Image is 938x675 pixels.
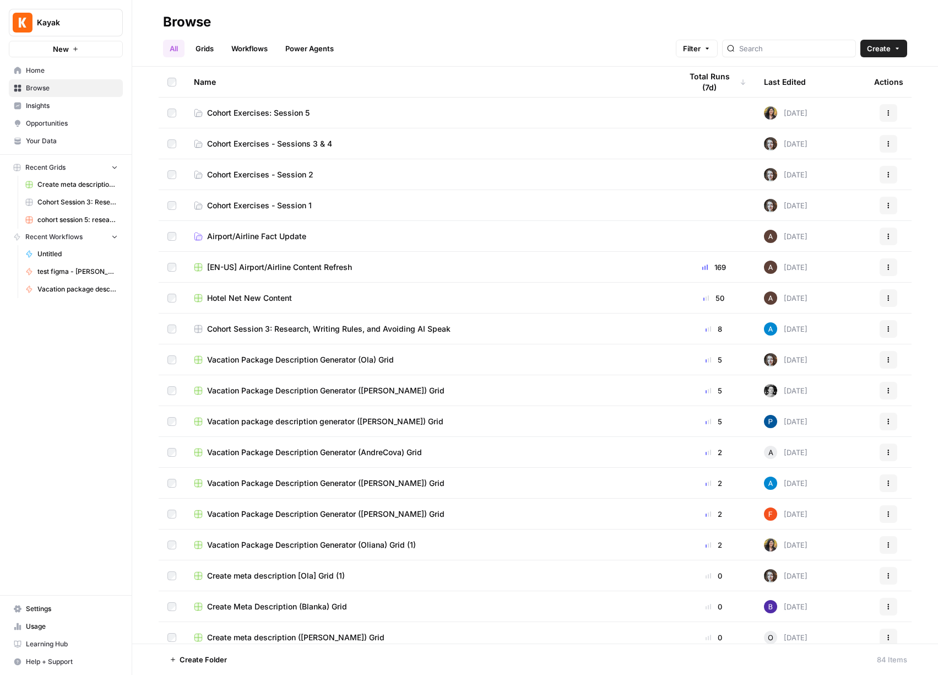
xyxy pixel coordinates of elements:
[9,159,123,176] button: Recent Grids
[194,539,664,550] a: Vacation Package Description Generator (Oliana) Grid (1)
[279,40,340,57] a: Power Agents
[764,600,807,613] div: [DATE]
[207,293,292,304] span: Hotel Net New Content
[207,601,347,612] span: Create Meta Description (Blanka) Grid
[37,267,118,277] span: test figma - [PERSON_NAME]
[764,538,807,552] div: [DATE]
[207,200,312,211] span: Cohort Exercises - Session 1
[25,232,83,242] span: Recent Workflows
[163,651,234,668] button: Create Folder
[683,43,701,54] span: Filter
[207,632,384,643] span: Create meta description ([PERSON_NAME]) Grid
[764,230,777,243] img: wtbmvrjo3qvncyiyitl6zoukl9gz
[26,657,118,667] span: Help + Support
[9,62,123,79] a: Home
[9,97,123,115] a: Insights
[874,67,903,97] div: Actions
[9,9,123,36] button: Workspace: Kayak
[194,509,664,520] a: Vacation Package Description Generator ([PERSON_NAME]) Grid
[207,570,345,581] span: Create meta description [Ola] Grid (1)
[207,231,306,242] span: Airport/Airline Fact Update
[20,193,123,211] a: Cohort Session 3: Research, Writing Rules, and Avoiding AI Speak
[20,280,123,298] a: Vacation package description generator (oldrey)
[764,106,807,120] div: [DATE]
[194,67,664,97] div: Name
[207,323,451,334] span: Cohort Session 3: Research, Writing Rules, and Avoiding AI Speak
[681,478,746,489] div: 2
[53,44,69,55] span: New
[194,231,664,242] a: Airport/Airline Fact Update
[764,477,777,490] img: o3cqybgnmipr355j8nz4zpq1mc6x
[764,199,807,212] div: [DATE]
[9,635,123,653] a: Learning Hub
[207,138,332,149] span: Cohort Exercises - Sessions 3 & 4
[867,43,891,54] span: Create
[207,509,444,520] span: Vacation Package Description Generator ([PERSON_NAME]) Grid
[207,447,422,458] span: Vacation Package Description Generator (AndreCova) Grid
[163,13,211,31] div: Browse
[681,293,746,304] div: 50
[764,322,777,336] img: o3cqybgnmipr355j8nz4zpq1mc6x
[194,416,664,427] a: Vacation package description generator ([PERSON_NAME]) Grid
[764,353,807,366] div: [DATE]
[37,197,118,207] span: Cohort Session 3: Research, Writing Rules, and Avoiding AI Speak
[194,169,664,180] a: Cohort Exercises - Session 2
[877,654,907,665] div: 84 Items
[764,291,777,305] img: wtbmvrjo3qvncyiyitl6zoukl9gz
[20,245,123,263] a: Untitled
[37,180,118,190] span: Create meta description ([PERSON_NAME]) Grid
[20,211,123,229] a: cohort session 5: research ([PERSON_NAME])
[9,115,123,132] a: Opportunities
[681,385,746,396] div: 5
[764,507,777,521] img: 5e7wduwzxuy6rs9japgirzdrp9i4
[764,415,777,428] img: pl7e58t6qlk7gfgh2zr3oyga3gis
[681,354,746,365] div: 5
[764,631,807,644] div: [DATE]
[207,169,313,180] span: Cohort Exercises - Session 2
[764,168,777,181] img: rz7p8tmnmqi1pt4pno23fskyt2v8
[860,40,907,57] button: Create
[764,538,777,552] img: re7xpd5lpd6r3te7ued3p9atxw8h
[764,168,807,181] div: [DATE]
[26,66,118,75] span: Home
[9,79,123,97] a: Browse
[37,215,118,225] span: cohort session 5: research ([PERSON_NAME])
[207,385,444,396] span: Vacation Package Description Generator ([PERSON_NAME]) Grid
[764,199,777,212] img: rz7p8tmnmqi1pt4pno23fskyt2v8
[681,632,746,643] div: 0
[764,291,807,305] div: [DATE]
[26,622,118,631] span: Usage
[681,509,746,520] div: 2
[225,40,274,57] a: Workflows
[768,632,773,643] span: O
[194,601,664,612] a: Create Meta Description (Blanka) Grid
[764,137,777,150] img: rz7p8tmnmqi1pt4pno23fskyt2v8
[207,478,444,489] span: Vacation Package Description Generator ([PERSON_NAME]) Grid
[764,415,807,428] div: [DATE]
[194,632,664,643] a: Create meta description ([PERSON_NAME]) Grid
[163,40,185,57] a: All
[26,83,118,93] span: Browse
[764,507,807,521] div: [DATE]
[681,601,746,612] div: 0
[764,446,807,459] div: [DATE]
[26,639,118,649] span: Learning Hub
[194,107,664,118] a: Cohort Exercises: Session 5
[764,569,807,582] div: [DATE]
[194,354,664,365] a: Vacation Package Description Generator (Ola) Grid
[37,17,104,28] span: Kayak
[9,653,123,671] button: Help + Support
[681,570,746,581] div: 0
[764,261,777,274] img: wtbmvrjo3qvncyiyitl6zoukl9gz
[764,353,777,366] img: rz7p8tmnmqi1pt4pno23fskyt2v8
[26,101,118,111] span: Insights
[9,229,123,245] button: Recent Workflows
[681,447,746,458] div: 2
[20,263,123,280] a: test figma - [PERSON_NAME]
[26,136,118,146] span: Your Data
[768,447,773,458] span: A
[9,132,123,150] a: Your Data
[676,40,718,57] button: Filter
[26,604,118,614] span: Settings
[207,107,310,118] span: Cohort Exercises: Session 5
